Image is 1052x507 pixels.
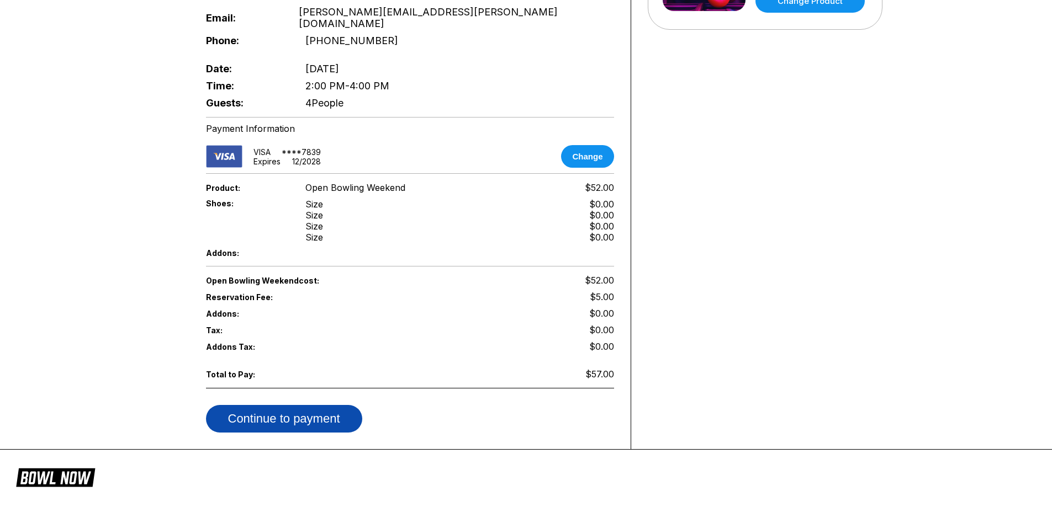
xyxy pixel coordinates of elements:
[585,369,614,380] span: $57.00
[589,324,614,335] span: $0.00
[206,309,288,318] span: Addons:
[206,63,288,74] span: Date:
[305,232,323,243] div: Size
[305,199,323,210] div: Size
[305,35,398,46] span: [PHONE_NUMBER]
[585,182,614,193] span: $52.00
[253,157,281,166] div: Expires
[292,157,321,166] div: 12 / 2028
[589,232,614,243] div: $0.00
[305,63,339,74] span: [DATE]
[206,276,410,285] span: Open Bowling Weekend cost:
[589,199,614,210] div: $0.00
[206,12,281,24] span: Email:
[589,308,614,319] span: $0.00
[305,221,323,232] div: Size
[206,292,410,302] span: Reservation Fee:
[206,123,614,134] div: Payment Information
[305,97,343,109] span: 4 People
[589,210,614,221] div: $0.00
[305,80,389,92] span: 2:00 PM - 4:00 PM
[206,97,288,109] span: Guests:
[206,248,288,258] span: Addons:
[561,145,614,168] button: Change
[206,35,288,46] span: Phone:
[589,341,614,352] span: $0.00
[206,325,288,335] span: Tax:
[253,147,271,157] div: VISA
[206,405,362,433] button: Continue to payment
[206,145,242,168] img: card
[206,183,288,193] span: Product:
[305,210,323,221] div: Size
[305,182,405,193] span: Open Bowling Weekend
[585,275,614,286] span: $52.00
[206,199,288,208] span: Shoes:
[206,342,288,351] span: Addons Tax:
[589,221,614,232] div: $0.00
[206,370,288,379] span: Total to Pay:
[590,291,614,302] span: $5.00
[206,80,288,92] span: Time:
[299,6,614,29] span: [PERSON_NAME][EMAIL_ADDRESS][PERSON_NAME][DOMAIN_NAME]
